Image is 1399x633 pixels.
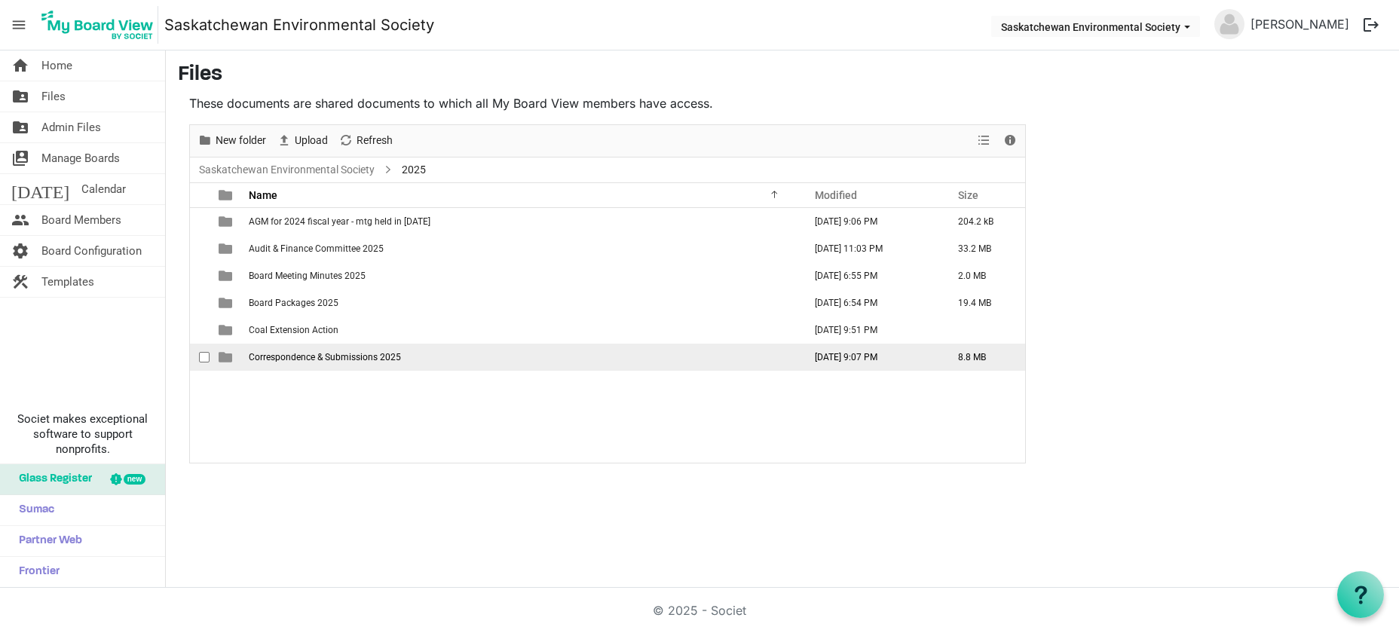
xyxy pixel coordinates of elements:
[192,125,271,157] div: New folder
[210,344,244,371] td: is template cell column header type
[653,603,746,618] a: © 2025 - Societ
[244,208,799,235] td: AGM for 2024 fiscal year - mtg held in 2025 is template cell column header Name
[81,174,126,204] span: Calendar
[214,131,268,150] span: New folder
[190,289,210,316] td: checkbox
[210,289,244,316] td: is template cell column header type
[178,63,1387,88] h3: Files
[11,50,29,81] span: home
[189,94,1026,112] p: These documents are shared documents to which all My Board View members have access.
[11,236,29,266] span: settings
[11,557,60,587] span: Frontier
[975,131,993,150] button: View dropdownbutton
[972,125,997,157] div: View
[355,131,394,150] span: Refresh
[958,189,978,201] span: Size
[799,289,942,316] td: September 18, 2025 6:54 PM column header Modified
[249,216,430,227] span: AGM for 2024 fiscal year - mtg held in [DATE]
[249,325,338,335] span: Coal Extension Action
[41,50,72,81] span: Home
[210,208,244,235] td: is template cell column header type
[271,125,333,157] div: Upload
[11,112,29,142] span: folder_shared
[41,267,94,297] span: Templates
[210,316,244,344] td: is template cell column header type
[249,271,366,281] span: Board Meeting Minutes 2025
[249,352,401,362] span: Correspondence & Submissions 2025
[190,316,210,344] td: checkbox
[244,316,799,344] td: Coal Extension Action is template cell column header Name
[249,298,338,308] span: Board Packages 2025
[244,344,799,371] td: Correspondence & Submissions 2025 is template cell column header Name
[11,143,29,173] span: switch_account
[164,10,434,40] a: Saskatchewan Environmental Society
[399,161,429,179] span: 2025
[190,344,210,371] td: checkbox
[11,267,29,297] span: construction
[799,235,942,262] td: September 18, 2025 11:03 PM column header Modified
[37,6,164,44] a: My Board View Logo
[1000,131,1021,150] button: Details
[991,16,1200,37] button: Saskatchewan Environmental Society dropdownbutton
[11,464,92,494] span: Glass Register
[124,474,145,485] div: new
[336,131,396,150] button: Refresh
[37,6,158,44] img: My Board View Logo
[799,262,942,289] td: September 18, 2025 6:55 PM column header Modified
[11,174,69,204] span: [DATE]
[942,235,1025,262] td: 33.2 MB is template cell column header Size
[942,289,1025,316] td: 19.4 MB is template cell column header Size
[942,316,1025,344] td: is template cell column header Size
[190,208,210,235] td: checkbox
[942,344,1025,371] td: 8.8 MB is template cell column header Size
[41,143,120,173] span: Manage Boards
[249,243,384,254] span: Audit & Finance Committee 2025
[1214,9,1244,39] img: no-profile-picture.svg
[11,526,82,556] span: Partner Web
[815,189,857,201] span: Modified
[190,235,210,262] td: checkbox
[5,11,33,39] span: menu
[799,344,942,371] td: August 19, 2025 9:07 PM column header Modified
[249,189,277,201] span: Name
[11,81,29,112] span: folder_shared
[293,131,329,150] span: Upload
[942,208,1025,235] td: 204.2 kB is template cell column header Size
[244,289,799,316] td: Board Packages 2025 is template cell column header Name
[11,495,54,525] span: Sumac
[333,125,398,157] div: Refresh
[196,161,378,179] a: Saskatchewan Environmental Society
[41,81,66,112] span: Files
[190,262,210,289] td: checkbox
[41,236,142,266] span: Board Configuration
[244,262,799,289] td: Board Meeting Minutes 2025 is template cell column header Name
[274,131,331,150] button: Upload
[195,131,269,150] button: New folder
[41,112,101,142] span: Admin Files
[1355,9,1387,41] button: logout
[1244,9,1355,39] a: [PERSON_NAME]
[942,262,1025,289] td: 2.0 MB is template cell column header Size
[799,208,942,235] td: May 12, 2025 9:06 PM column header Modified
[210,262,244,289] td: is template cell column header type
[997,125,1023,157] div: Details
[7,411,158,457] span: Societ makes exceptional software to support nonprofits.
[41,205,121,235] span: Board Members
[244,235,799,262] td: Audit & Finance Committee 2025 is template cell column header Name
[799,316,942,344] td: July 21, 2025 9:51 PM column header Modified
[210,235,244,262] td: is template cell column header type
[11,205,29,235] span: people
